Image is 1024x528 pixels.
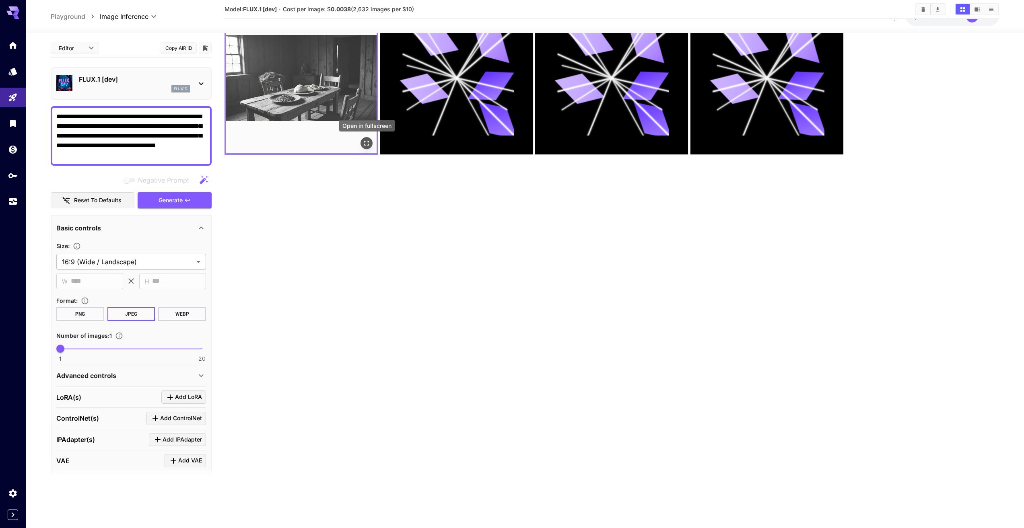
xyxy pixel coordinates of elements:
[8,66,18,76] div: Models
[138,192,212,209] button: Generate
[8,510,18,520] button: Expand sidebar
[159,195,183,205] span: Generate
[914,13,931,20] span: $0.05
[79,74,190,84] p: FLUX.1 [dev]
[160,413,202,423] span: Add ControlNet
[62,257,193,267] span: 16:9 (Wide / Landscape)
[70,242,84,250] button: Adjust the dimensions of the generated image by specifying its width and height in pixels, or sel...
[178,456,202,466] span: Add VAE
[56,332,112,339] span: Number of images : 1
[56,307,104,321] button: PNG
[56,297,78,304] span: Format :
[56,71,206,96] div: FLUX.1 [dev]flux1d
[56,456,70,466] p: VAE
[56,242,70,249] span: Size :
[970,4,984,14] button: Show images in video view
[8,118,18,128] div: Library
[931,13,960,20] span: credits left
[8,171,18,181] div: API Keys
[331,6,351,12] b: 0.0038
[100,12,148,21] span: Image Inference
[56,392,81,402] p: LoRA(s)
[202,43,209,53] button: Add to library
[163,435,202,445] span: Add IPAdapter
[175,392,202,402] span: Add LoRA
[161,390,206,404] button: Click to add LoRA
[146,412,206,425] button: Click to add ControlNet
[915,3,946,15] div: Clear ImagesDownload All
[161,42,197,54] button: Copy AIR ID
[931,4,945,14] button: Download All
[56,435,95,444] p: IPAdapter(s)
[59,355,62,363] span: 1
[51,12,85,21] a: Playground
[225,6,277,12] span: Model:
[174,86,187,92] p: flux1d
[51,192,134,209] button: Reset to defaults
[56,218,206,238] div: Basic controls
[226,3,377,153] img: Z
[283,6,414,12] span: Cost per image: $ (2,632 images per $10)
[916,4,930,14] button: Clear Images
[158,307,206,321] button: WEBP
[145,277,149,286] span: H
[56,413,99,423] p: ControlNet(s)
[243,6,277,12] b: FLUX.1 [dev]
[339,120,395,131] div: Open in fullscreen
[165,454,206,467] button: Click to add VAE
[51,12,100,21] nav: breadcrumb
[955,3,999,15] div: Show images in grid viewShow images in video viewShow images in list view
[279,4,281,14] p: ·
[62,277,68,286] span: W
[8,92,18,102] div: Playground
[112,332,126,340] button: Specify how many images to generate in a single request. Each image generation will be charged se...
[56,371,116,380] p: Advanced controls
[122,175,196,185] span: Negative prompts are not compatible with the selected model.
[8,40,18,50] div: Home
[361,137,373,149] div: Open in fullscreen
[107,307,155,321] button: JPEG
[56,366,206,385] div: Advanced controls
[8,144,18,154] div: Wallet
[984,4,998,14] button: Show images in list view
[198,355,206,363] span: 20
[8,197,18,207] div: Usage
[8,488,18,498] div: Settings
[956,4,970,14] button: Show images in grid view
[56,223,101,233] p: Basic controls
[59,44,84,52] span: Editor
[149,433,206,446] button: Click to add IPAdapter
[138,175,189,185] span: Negative Prompt
[78,297,92,305] button: Choose the file format for the output image.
